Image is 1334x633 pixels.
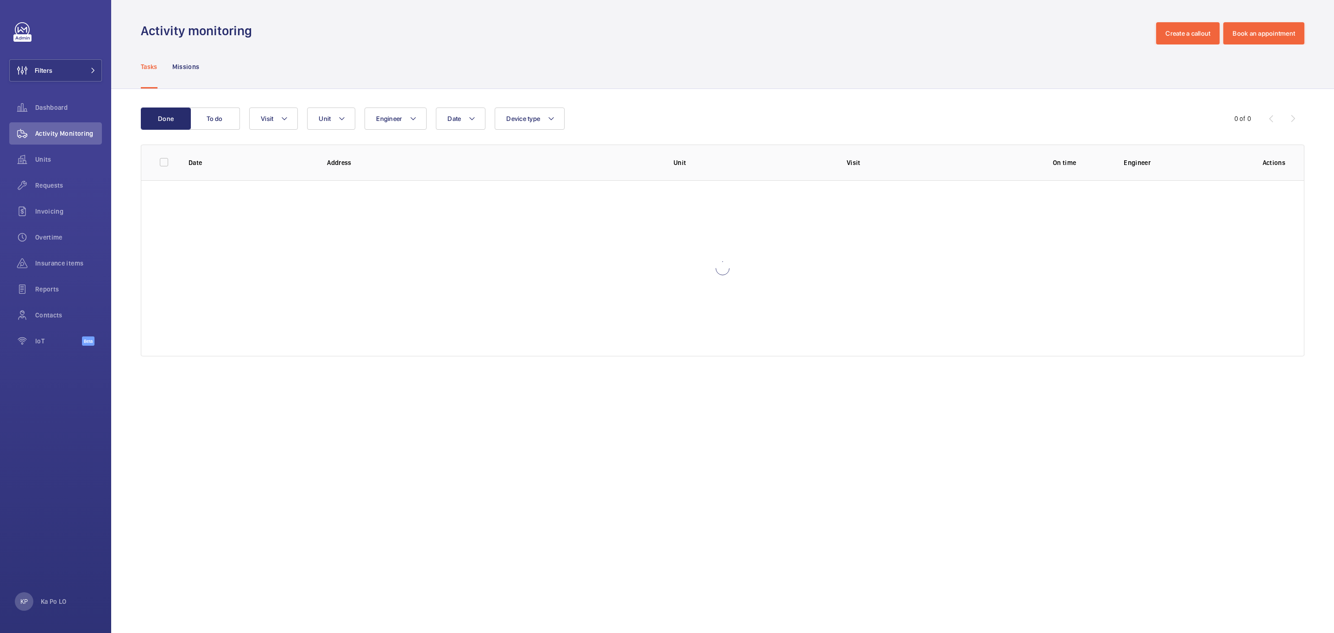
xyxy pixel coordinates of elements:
span: Invoicing [35,207,102,216]
p: Ka Po LO [41,597,67,606]
p: Unit [673,158,832,167]
span: IoT [35,336,82,346]
p: KP [20,597,28,606]
button: Book an appointment [1223,22,1304,44]
span: Contacts [35,310,102,320]
p: Engineer [1124,158,1247,167]
span: Beta [82,336,94,346]
p: Date [189,158,312,167]
p: Address [327,158,659,167]
h1: Activity monitoring [141,22,258,39]
span: Device type [506,115,540,122]
span: Insurance items [35,259,102,268]
span: Dashboard [35,103,102,112]
span: Requests [35,181,102,190]
span: Filters [35,66,52,75]
span: Reports [35,285,102,294]
p: On time [1020,158,1109,167]
span: Engineer [376,115,402,122]
p: Missions [172,62,200,71]
span: Visit [261,115,273,122]
button: Visit [249,108,298,130]
button: Unit [307,108,355,130]
span: Units [35,155,102,164]
span: Overtime [35,233,102,242]
button: Device type [495,108,565,130]
button: Engineer [365,108,427,130]
button: Create a callout [1156,22,1220,44]
p: Tasks [141,62,157,71]
span: Activity Monitoring [35,129,102,138]
span: Date [447,115,461,122]
p: Visit [847,158,1005,167]
span: Unit [319,115,331,122]
button: Filters [9,59,102,82]
button: To do [190,108,240,130]
div: 0 of 0 [1234,114,1251,123]
p: Actions [1263,158,1285,167]
button: Date [436,108,485,130]
button: Done [141,108,191,130]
